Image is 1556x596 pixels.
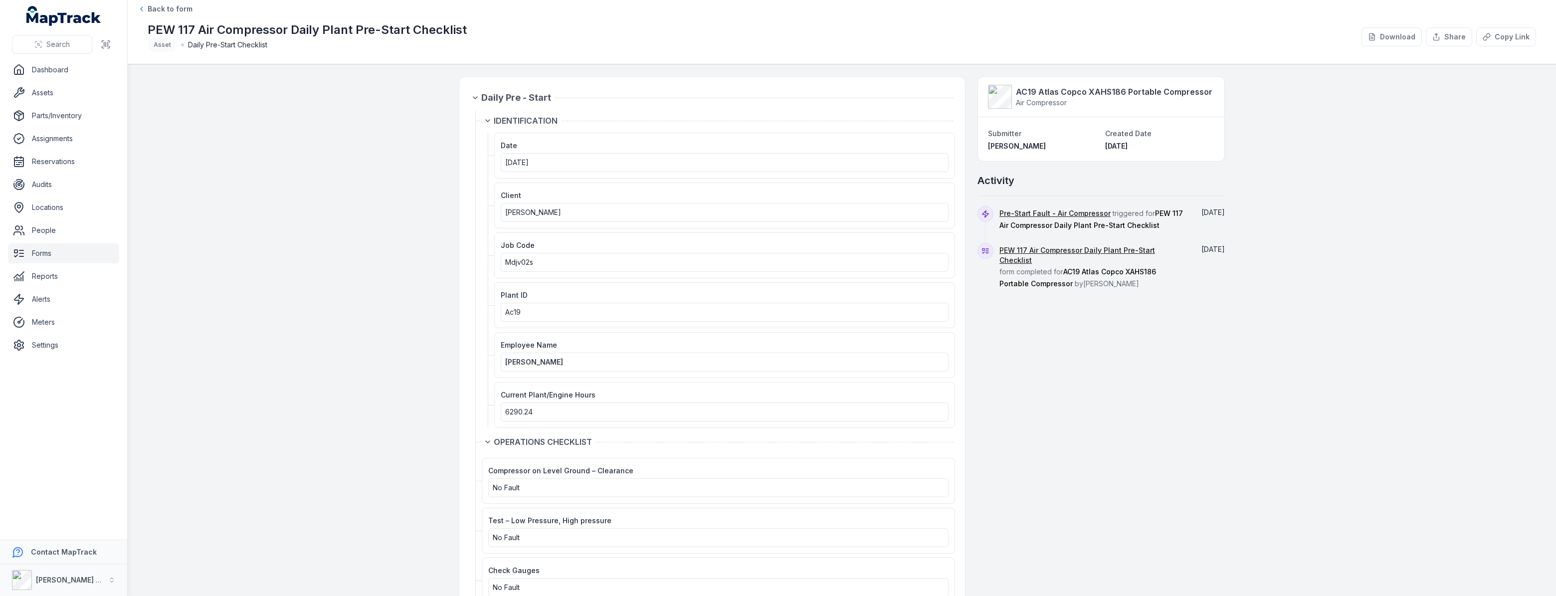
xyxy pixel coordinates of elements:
[8,289,119,309] a: Alerts
[36,576,118,584] strong: [PERSON_NAME] Group
[148,38,177,52] div: Asset
[1201,208,1225,216] time: 15/10/2025, 8:14:12 am
[988,129,1021,138] span: Submitter
[505,208,561,216] span: [PERSON_NAME]
[505,158,529,167] span: [DATE]
[999,267,1156,288] span: AC19 Atlas Copco XAHS186 Portable Compressor
[493,483,520,492] span: No Fault
[999,245,1187,265] a: PEW 117 Air Compressor Daily Plant Pre-Start Checklist
[494,436,592,448] span: OPERATIONS CHECKLIST
[8,60,119,80] a: Dashboard
[501,391,595,399] span: Current Plant/Engine Hours
[1426,27,1472,46] button: Share
[501,191,521,199] span: Client
[138,4,193,14] a: Back to form
[1105,142,1128,150] time: 15/10/2025, 8:14:12 am
[501,291,528,299] span: Plant ID
[8,266,119,286] a: Reports
[26,6,101,26] a: MapTrack
[488,466,633,475] span: Compressor on Level Ground – Clearance
[1201,208,1225,216] span: [DATE]
[505,407,533,416] span: 6290.24
[8,106,119,126] a: Parts/Inventory
[488,516,611,525] span: Test – Low Pressure, High pressure
[481,91,551,105] span: Daily Pre - Start
[148,4,193,14] span: Back to form
[988,142,1046,150] span: [PERSON_NAME]
[8,220,119,240] a: People
[8,152,119,172] a: Reservations
[501,341,557,349] span: Employee Name
[988,85,1214,109] a: AC19 Atlas Copco XAHS186 Portable CompressorAir Compressor
[46,39,70,49] span: Search
[1201,245,1225,253] time: 15/10/2025, 8:14:12 am
[8,312,119,332] a: Meters
[8,335,119,355] a: Settings
[488,566,540,575] span: Check Gauges
[188,40,267,50] span: Daily Pre-Start Checklist
[493,533,520,542] span: No Fault
[148,22,467,38] h1: PEW 117 Air Compressor Daily Plant Pre-Start Checklist
[977,174,1014,188] h2: Activity
[8,83,119,103] a: Assets
[505,158,529,167] time: 15/10/2025, 1:00:00 am
[8,129,119,149] a: Assignments
[1361,27,1422,46] button: Download
[1105,142,1128,150] span: [DATE]
[501,141,517,150] span: Date
[505,308,521,316] span: Ac19
[1016,86,1212,98] strong: AC19 Atlas Copco XAHS186 Portable Compressor
[505,357,944,367] a: [PERSON_NAME]
[501,241,535,249] span: Job Code
[1105,129,1152,138] span: Created Date
[999,246,1187,288] span: form completed for by [PERSON_NAME]
[8,175,119,195] a: Audits
[494,115,558,127] span: IDENTIFICATION
[999,208,1111,218] a: Pre-Start Fault - Air Compressor
[1201,245,1225,253] span: [DATE]
[12,35,92,54] button: Search
[1016,98,1067,107] span: Air Compressor
[505,258,533,266] span: Mdjv02s
[1476,27,1536,46] button: Copy Link
[8,243,119,263] a: Forms
[493,583,520,592] span: No Fault
[999,209,1183,229] span: triggered for
[31,548,97,556] strong: Contact MapTrack
[8,198,119,217] a: Locations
